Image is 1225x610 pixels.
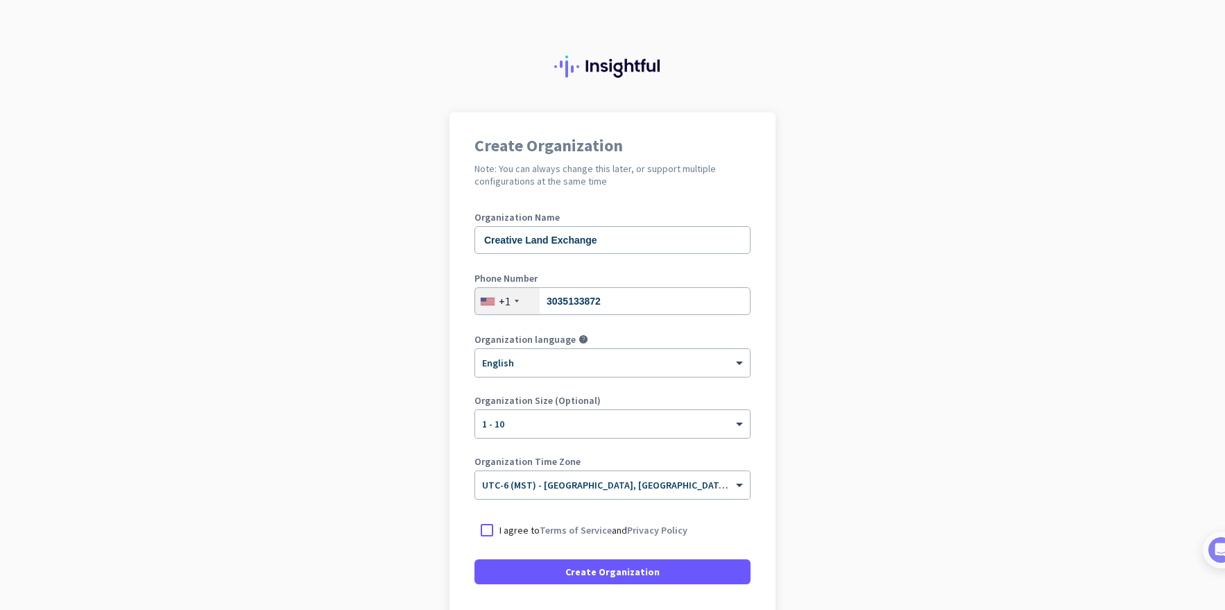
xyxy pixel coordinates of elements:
[474,273,751,283] label: Phone Number
[474,334,576,344] label: Organization language
[474,559,751,584] button: Create Organization
[474,162,751,187] h2: Note: You can always change this later, or support multiple configurations at the same time
[579,334,588,344] i: help
[499,294,511,308] div: +1
[627,524,687,536] a: Privacy Policy
[554,56,671,78] img: Insightful
[499,523,687,537] p: I agree to and
[474,226,751,254] input: What is the name of your organization?
[565,565,660,579] span: Create Organization
[474,457,751,466] label: Organization Time Zone
[474,212,751,222] label: Organization Name
[474,137,751,154] h1: Create Organization
[540,524,612,536] a: Terms of Service
[474,396,751,405] label: Organization Size (Optional)
[474,287,751,315] input: 201-555-0123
